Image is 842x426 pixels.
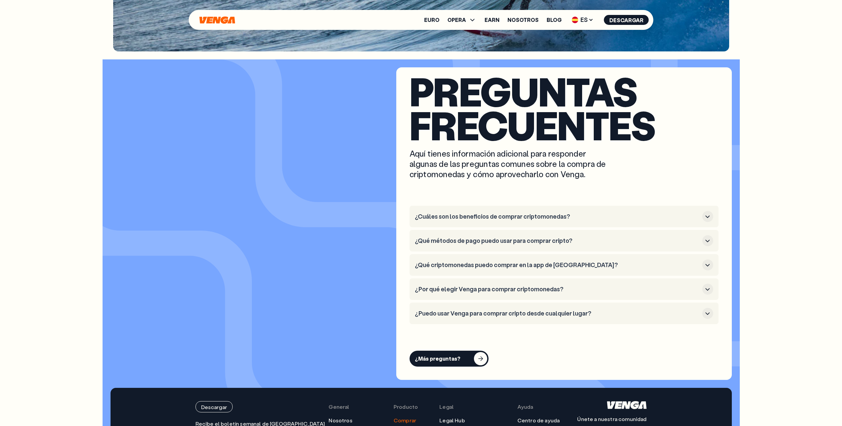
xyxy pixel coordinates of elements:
button: ¿Qué métodos de pago puedo usar para comprar cripto? [415,235,713,246]
button: ¿Puedo usar Venga para comprar cripto desde cualquier lugar? [415,308,713,319]
svg: Inicio [199,16,236,24]
span: General [329,403,349,410]
button: Descargar [195,401,233,412]
a: Comprar [394,417,416,424]
h2: Preguntas frecuentes [410,74,719,142]
span: Legal [439,403,454,410]
p: Únete a nuestra comunidad [577,416,647,423]
span: Producto [394,403,418,410]
button: Descargar [604,15,649,25]
a: Euro [424,17,439,23]
a: Legal Hub [439,417,465,424]
a: Nosotros [507,17,539,23]
button: ¿Por qué elegir Venga para comprar criptomonedas? [415,284,713,295]
button: ¿Más preguntas? [410,351,489,367]
a: Descargar [195,401,325,412]
span: Ayuda [517,403,533,410]
h3: ¿Por qué elegir Venga para comprar criptomonedas? [415,286,700,293]
h3: ¿Qué métodos de pago puedo usar para comprar cripto? [415,237,700,245]
a: Nosotros [329,417,352,424]
svg: Inicio [607,401,647,409]
a: Blog [547,17,562,23]
p: Aquí tienes información adicional para responder algunas de las preguntas comunes sobre la compra... [410,148,612,179]
span: OPERA [447,17,466,23]
a: Earn [485,17,499,23]
img: flag-es [572,17,578,23]
span: OPERA [447,16,477,24]
h3: ¿Qué criptomonedas puedo comprar en la app de [GEOGRAPHIC_DATA]? [415,261,700,269]
div: ¿Más preguntas? [415,355,460,362]
button: ¿Qué criptomonedas puedo comprar en la app de [GEOGRAPHIC_DATA]? [415,259,713,270]
button: ¿Cuáles son los beneficios de comprar criptomonedas? [415,211,713,222]
a: Centro de ayuda [517,417,560,424]
span: ES [570,15,596,25]
h3: ¿Puedo usar Venga para comprar cripto desde cualquier lugar? [415,310,700,317]
h3: ¿Cuáles son los beneficios de comprar criptomonedas? [415,213,700,220]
